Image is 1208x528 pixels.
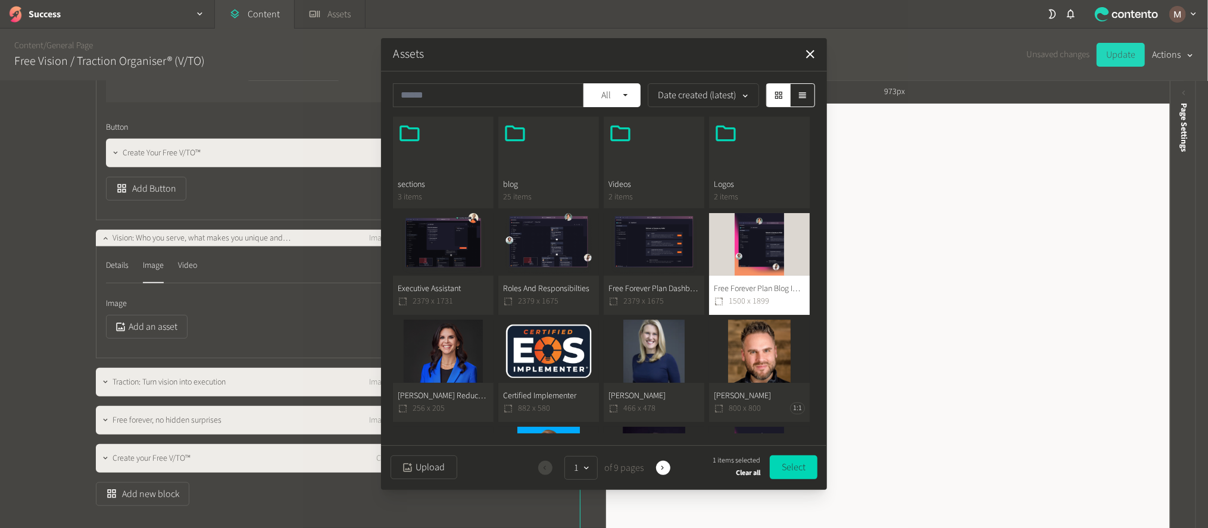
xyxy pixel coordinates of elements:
button: Date created (latest) [648,83,759,107]
span: sections [398,179,489,191]
button: sections3 items [393,117,494,208]
span: 3 items [398,191,489,204]
span: Videos [608,179,700,191]
span: All [593,88,620,102]
button: Assets [393,45,424,63]
button: All [583,83,641,107]
span: blog [503,179,594,191]
button: 1 [564,456,598,480]
span: 2 items [714,191,805,204]
button: Select [770,455,817,479]
button: Videos2 items [604,117,704,208]
button: Upload [391,455,457,479]
span: Logos [714,179,805,191]
span: 2 items [608,191,700,204]
span: 25 items [503,191,594,204]
button: Clear all [736,466,760,480]
button: blog25 items [498,117,599,208]
span: of 9 pages [603,461,644,475]
span: 1 items selected [713,455,760,466]
button: Logos2 items [709,117,810,208]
